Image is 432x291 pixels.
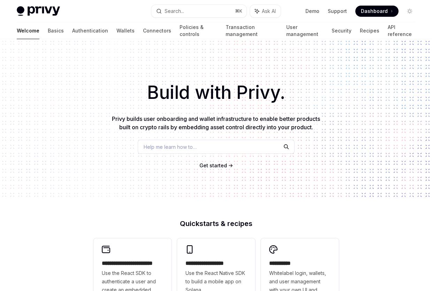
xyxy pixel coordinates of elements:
[226,22,278,39] a: Transaction management
[17,6,60,16] img: light logo
[48,22,64,39] a: Basics
[235,8,242,14] span: ⌘ K
[112,115,320,131] span: Privy builds user onboarding and wallet infrastructure to enable better products built on crypto ...
[116,22,135,39] a: Wallets
[355,6,399,17] a: Dashboard
[305,8,319,15] a: Demo
[332,22,351,39] a: Security
[360,22,379,39] a: Recipes
[199,162,227,168] span: Get started
[199,162,227,169] a: Get started
[165,7,184,15] div: Search...
[17,22,39,39] a: Welcome
[72,22,108,39] a: Authentication
[180,22,217,39] a: Policies & controls
[328,8,347,15] a: Support
[388,22,415,39] a: API reference
[93,220,339,227] h2: Quickstarts & recipes
[144,143,197,151] span: Help me learn how to…
[250,5,281,17] button: Ask AI
[11,79,421,106] h1: Build with Privy.
[404,6,415,17] button: Toggle dark mode
[286,22,323,39] a: User management
[262,8,276,15] span: Ask AI
[361,8,388,15] span: Dashboard
[143,22,171,39] a: Connectors
[151,5,246,17] button: Search...⌘K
